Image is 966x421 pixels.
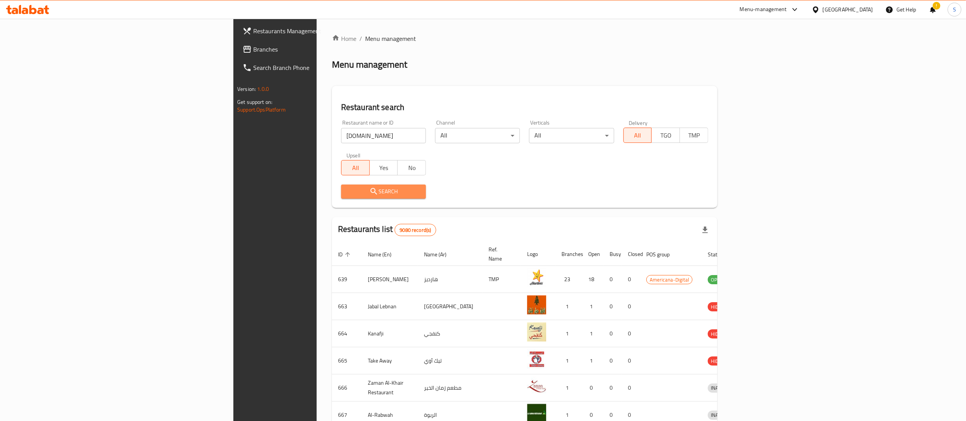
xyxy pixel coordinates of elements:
td: 0 [604,293,622,320]
td: TMP [482,266,521,293]
span: Name (En) [368,250,401,259]
th: Busy [604,243,622,266]
nav: breadcrumb [332,34,717,43]
span: POS group [646,250,680,259]
h2: Menu management [332,58,407,71]
td: 0 [622,266,640,293]
td: 23 [555,266,582,293]
span: Yes [373,162,395,173]
div: Export file [696,221,714,239]
span: OPEN [708,275,727,284]
span: Americana-Digital [647,275,692,284]
button: All [341,160,370,175]
input: Search for restaurant name or ID.. [341,128,426,143]
button: TMP [680,128,708,143]
td: 1 [555,320,582,347]
span: Version: [237,84,256,94]
td: 18 [582,266,604,293]
span: HIDDEN [708,303,731,311]
button: TGO [651,128,680,143]
h2: Restaurant search [341,102,708,113]
th: Logo [521,243,555,266]
img: Hardee's [527,268,546,287]
td: 1 [582,293,604,320]
span: S [953,5,956,14]
span: HIDDEN [708,330,731,338]
span: HIDDEN [708,357,731,366]
span: Ref. Name [489,245,512,263]
a: Branches [236,40,395,58]
td: 0 [622,374,640,402]
th: Closed [622,243,640,266]
div: Menu-management [740,5,787,14]
div: HIDDEN [708,356,731,366]
button: All [623,128,652,143]
span: INACTIVE [708,384,734,392]
span: Status [708,250,733,259]
button: No [397,160,426,175]
span: Name (Ar) [424,250,456,259]
span: 1.0.0 [257,84,269,94]
h2: Restaurants list [338,223,436,236]
span: All [345,162,367,173]
span: Get support on: [237,97,272,107]
a: Search Branch Phone [236,58,395,77]
a: Support.OpsPlatform [237,105,286,115]
img: Jabal Lebnan [527,295,546,314]
span: ID [338,250,353,259]
span: Branches [253,45,388,54]
td: 0 [604,320,622,347]
div: Total records count [395,224,436,236]
span: TMP [683,130,705,141]
th: Open [582,243,604,266]
td: 0 [582,374,604,402]
div: All [529,128,614,143]
td: 0 [622,347,640,374]
th: Branches [555,243,582,266]
button: Search [341,185,426,199]
td: 1 [555,347,582,374]
td: 0 [604,266,622,293]
span: INACTIVE [708,411,734,419]
td: مطعم زمان الخير [418,374,482,402]
div: All [435,128,520,143]
td: [GEOGRAPHIC_DATA] [418,293,482,320]
button: Yes [369,160,398,175]
span: TGO [655,130,677,141]
td: 0 [604,347,622,374]
td: 0 [622,320,640,347]
a: Restaurants Management [236,22,395,40]
img: Zaman Al-Khair Restaurant [527,377,546,396]
td: كنفجي [418,320,482,347]
img: Take Away [527,350,546,369]
label: Delivery [629,120,648,125]
span: 9080 record(s) [395,227,435,234]
div: [GEOGRAPHIC_DATA] [823,5,873,14]
td: 1 [582,347,604,374]
td: 0 [622,293,640,320]
td: 0 [604,374,622,402]
label: Upsell [346,152,361,158]
div: INACTIVE [708,411,734,420]
td: 1 [555,374,582,402]
span: No [401,162,423,173]
img: Kanafji [527,322,546,342]
span: Restaurants Management [253,26,388,36]
td: تيك آوي [418,347,482,374]
td: 1 [555,293,582,320]
span: All [627,130,649,141]
span: Search Branch Phone [253,63,388,72]
td: هارديز [418,266,482,293]
span: Search [347,187,420,196]
td: 1 [582,320,604,347]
